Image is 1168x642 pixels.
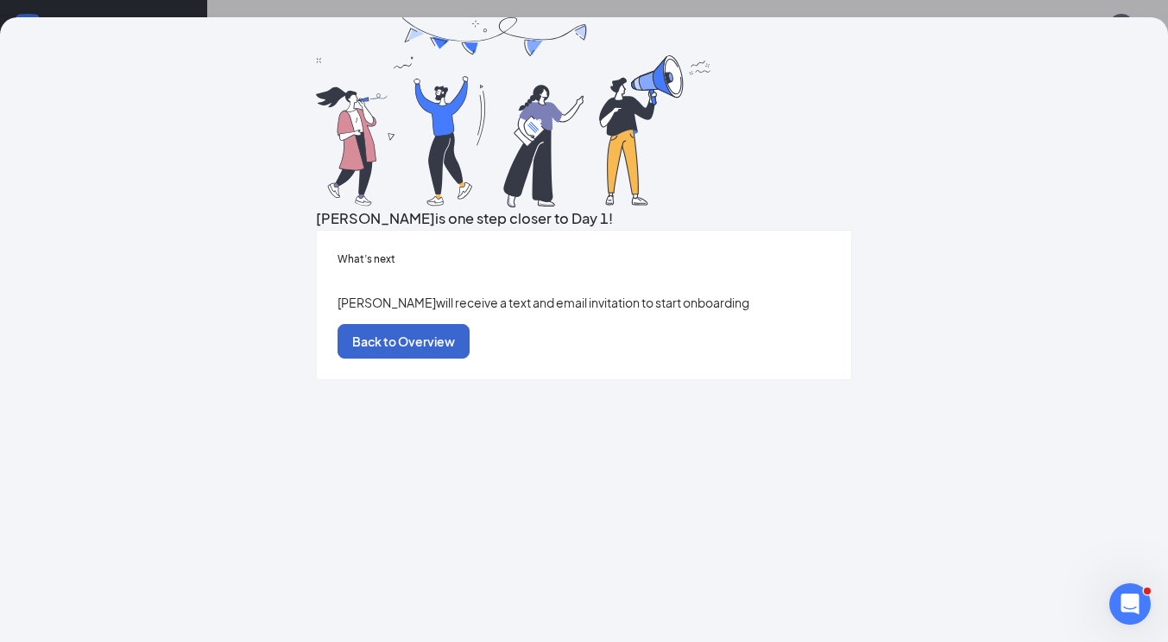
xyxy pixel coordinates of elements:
p: [PERSON_NAME] will receive a text and email invitation to start onboarding [338,293,830,312]
img: you are all set [316,17,713,207]
iframe: Intercom live chat [1109,583,1151,625]
h5: What’s next [338,251,830,267]
h3: [PERSON_NAME] is one step closer to Day 1! [316,207,851,230]
button: Back to Overview [338,324,470,359]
